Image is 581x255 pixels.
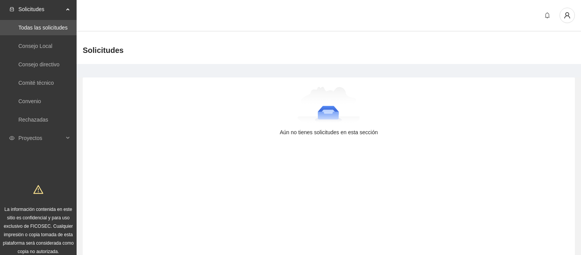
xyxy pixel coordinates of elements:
[3,207,74,254] span: La información contenida en este sitio es confidencial y para uso exclusivo de FICOSEC. Cualquier...
[9,135,15,141] span: eye
[542,12,553,18] span: bell
[18,25,67,31] a: Todas las solicitudes
[18,117,48,123] a: Rechazadas
[541,9,553,21] button: bell
[18,61,59,67] a: Consejo directivo
[83,44,124,56] span: Solicitudes
[560,8,575,23] button: user
[33,184,43,194] span: warning
[18,2,64,17] span: Solicitudes
[95,128,563,137] div: Aún no tienes solicitudes en esta sección
[9,7,15,12] span: inbox
[560,12,574,19] span: user
[18,80,54,86] a: Comité técnico
[18,43,52,49] a: Consejo Local
[298,87,360,125] img: Aún no tienes solicitudes en esta sección
[18,98,41,104] a: Convenio
[18,130,64,146] span: Proyectos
